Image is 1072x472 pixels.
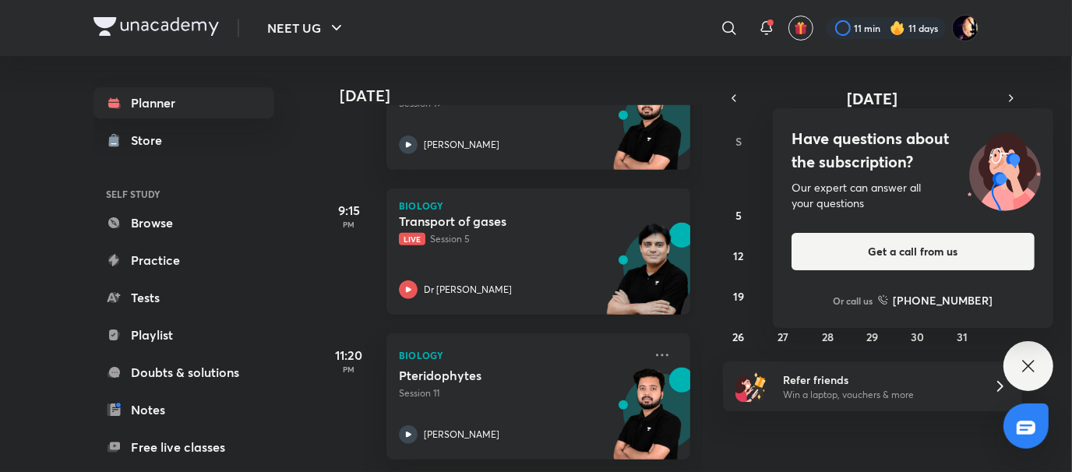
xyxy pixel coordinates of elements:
[783,372,975,388] h6: Refer friends
[733,248,743,263] abbr: October 12, 2025
[93,181,274,207] h6: SELF STUDY
[399,368,593,383] h5: Pteridophytes
[783,388,975,402] p: Win a laptop, vouchers & more
[93,125,274,156] a: Store
[318,220,380,229] p: PM
[424,138,499,152] p: [PERSON_NAME]
[792,180,1035,211] div: Our expert can answer all your questions
[866,329,878,344] abbr: October 29, 2025
[834,294,873,308] p: Or call us
[399,232,644,246] p: Session 5
[93,282,274,313] a: Tests
[792,233,1035,270] button: Get a call from us
[93,207,274,238] a: Browse
[726,203,751,227] button: October 5, 2025
[952,15,979,41] img: Mayank Singh
[726,324,751,349] button: October 26, 2025
[93,17,219,36] img: Company Logo
[726,284,751,308] button: October 19, 2025
[735,208,742,223] abbr: October 5, 2025
[770,284,795,308] button: October 20, 2025
[735,371,767,402] img: referral
[894,292,993,308] h6: [PHONE_NUMBER]
[792,127,1035,174] h4: Have questions about the subscription?
[732,329,744,344] abbr: October 26, 2025
[950,324,975,349] button: October 31, 2025
[733,289,744,304] abbr: October 19, 2025
[424,428,499,442] p: [PERSON_NAME]
[131,131,171,150] div: Store
[605,78,690,185] img: unacademy
[605,223,690,330] img: unacademy
[318,201,380,220] h5: 9:15
[735,134,742,149] abbr: Sunday
[93,245,274,276] a: Practice
[878,292,993,308] a: [PHONE_NUMBER]
[822,329,834,344] abbr: October 28, 2025
[93,431,274,463] a: Free live classes
[860,324,885,349] button: October 29, 2025
[340,86,706,105] h4: [DATE]
[424,283,512,297] p: Dr [PERSON_NAME]
[93,357,274,388] a: Doubts & solutions
[745,87,1000,109] button: [DATE]
[957,329,968,344] abbr: October 31, 2025
[770,203,795,227] button: October 6, 2025
[911,329,924,344] abbr: October 30, 2025
[788,16,813,41] button: avatar
[318,365,380,374] p: PM
[399,213,593,229] h5: Transport of gases
[890,20,905,36] img: streak
[794,21,808,35] img: avatar
[770,324,795,349] button: October 27, 2025
[726,243,751,268] button: October 12, 2025
[399,201,678,210] p: Biology
[93,87,274,118] a: Planner
[955,127,1053,211] img: ttu_illustration_new.svg
[770,243,795,268] button: October 13, 2025
[399,233,425,245] span: Live
[399,346,644,365] p: Biology
[778,329,788,344] abbr: October 27, 2025
[399,386,644,400] p: Session 11
[93,319,274,350] a: Playlist
[93,394,274,425] a: Notes
[816,324,841,349] button: October 28, 2025
[848,88,898,109] span: [DATE]
[318,346,380,365] h5: 11:20
[258,12,355,44] button: NEET UG
[905,324,929,349] button: October 30, 2025
[93,17,219,40] a: Company Logo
